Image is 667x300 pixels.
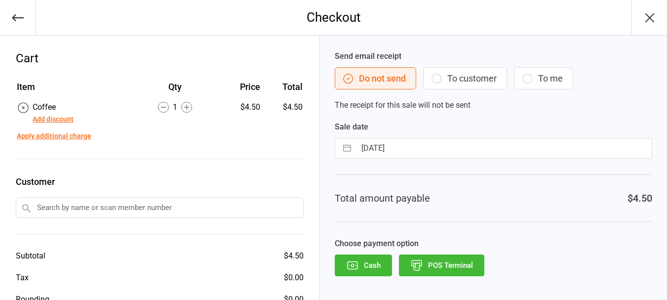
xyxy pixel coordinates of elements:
[335,50,652,111] div: The receipt for this sale will not be sent
[284,272,304,284] div: $0.00
[219,80,260,93] div: Price
[17,80,131,100] th: Item
[628,191,652,206] div: $4.50
[514,67,573,89] button: To me
[423,67,507,89] button: To customer
[16,49,304,67] div: Cart
[132,101,218,113] div: 1
[335,238,652,250] label: Choose payment option
[16,197,304,218] input: Search by name or scan member number
[335,50,652,62] label: Send email receipt
[132,80,218,100] th: Qty
[16,250,45,262] div: Subtotal
[335,191,430,206] div: Total amount payable
[219,101,260,113] div: $4.50
[335,255,392,276] button: Cash
[33,102,56,112] span: Coffee
[264,101,303,125] td: $4.50
[17,131,91,141] button: Apply additional charge
[335,67,416,89] button: Do not send
[16,175,304,188] label: Customer
[33,114,74,125] button: Add discount
[399,255,484,276] button: POS Terminal
[264,80,303,100] th: Total
[284,250,304,262] div: $4.50
[335,121,652,133] label: Sale date
[16,272,29,284] div: Tax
